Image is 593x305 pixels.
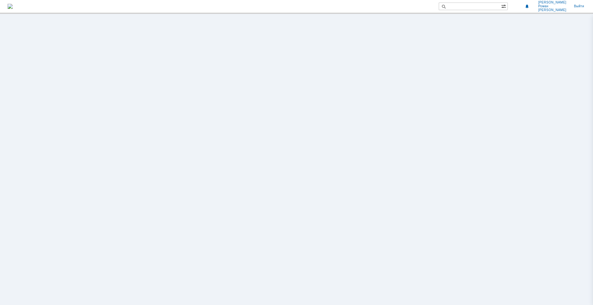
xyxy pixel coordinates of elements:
img: logo [8,4,13,9]
a: Перейти на домашнюю страницу [8,4,13,9]
span: Расширенный поиск [501,3,507,9]
span: [PERSON_NAME] [538,1,566,4]
span: Роман [538,4,566,8]
span: [PERSON_NAME] [538,8,566,12]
